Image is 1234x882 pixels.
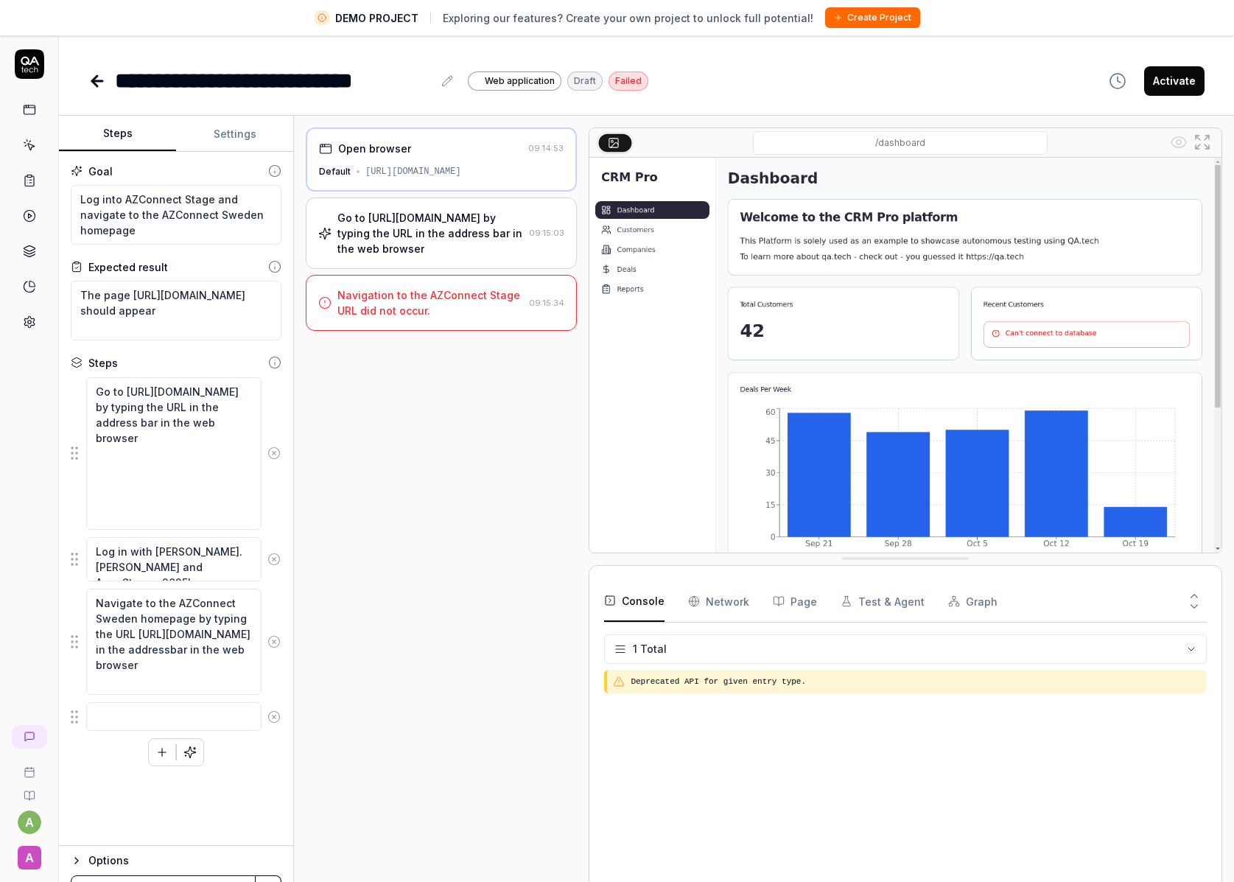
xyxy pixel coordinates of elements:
[335,10,418,26] span: DEMO PROJECT
[6,834,52,872] button: A
[338,141,411,156] div: Open browser
[59,116,176,152] button: Steps
[88,164,113,179] div: Goal
[176,116,293,152] button: Settings
[12,725,47,749] a: New conversation
[18,846,41,869] span: A
[71,536,281,582] div: Suggestions
[88,355,118,371] div: Steps
[337,210,523,256] div: Go to [URL][DOMAIN_NAME] by typing the URL in the address bar in the web browser
[841,581,925,622] button: Test & Agent
[604,581,665,622] button: Console
[262,438,287,468] button: Remove step
[337,287,523,318] div: Navigation to the AZConnect Stage URL did not occur.
[6,755,52,778] a: Book a call with us
[71,852,281,869] button: Options
[773,581,817,622] button: Page
[529,298,564,308] time: 09:15:34
[88,259,168,275] div: Expected result
[1144,66,1205,96] button: Activate
[1100,66,1135,96] button: View version history
[262,627,287,657] button: Remove step
[485,74,555,88] span: Web application
[1191,130,1214,154] button: Open in full screen
[262,545,287,574] button: Remove step
[71,701,281,732] div: Suggestions
[88,852,281,869] div: Options
[71,588,281,696] div: Suggestions
[468,71,561,91] a: Web application
[609,71,648,91] div: Failed
[589,158,1221,553] img: Screenshot
[631,676,1201,688] pre: Deprecated API for given entry type.
[948,581,998,622] button: Graph
[528,143,564,153] time: 09:14:53
[567,71,603,91] div: Draft
[1167,130,1191,154] button: Show all interative elements
[6,778,52,802] a: Documentation
[18,811,41,834] button: a
[262,702,287,732] button: Remove step
[825,7,920,28] button: Create Project
[365,165,461,178] div: [URL][DOMAIN_NAME]
[688,581,749,622] button: Network
[443,10,813,26] span: Exploring our features? Create your own project to unlock full potential!
[71,377,281,531] div: Suggestions
[529,228,564,238] time: 09:15:03
[319,165,351,178] div: Default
